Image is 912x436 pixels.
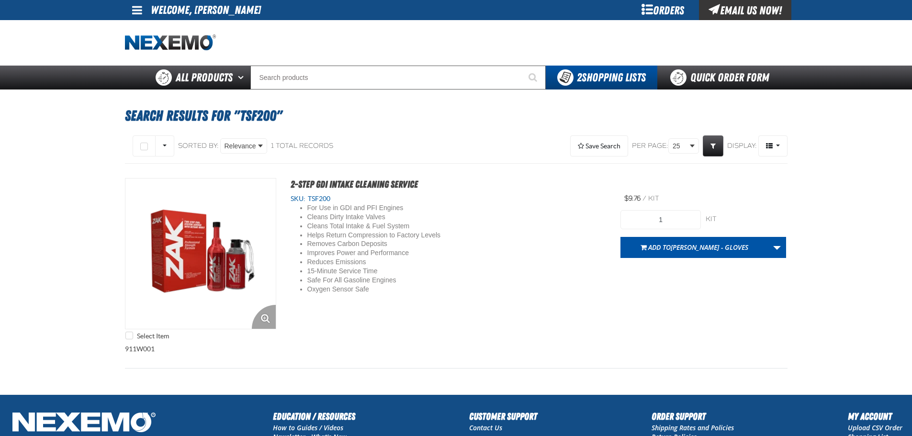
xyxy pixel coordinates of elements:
button: Open All Products pages [235,66,250,89]
a: Shipping Rates and Policies [652,423,734,432]
strong: 2 [577,71,582,84]
span: All Products [176,69,233,86]
button: Enlarge Product Image. Opens a popup [252,305,276,329]
img: 2-Step GDI Intake Cleaning Service [125,179,276,329]
h1: Search Results for "tsf200" [125,103,788,129]
span: Relevance [225,141,256,151]
div: SKU: [291,194,607,203]
button: Rows selection options [155,135,174,157]
span: Sorted By: [178,142,219,150]
h2: Education / Resources [273,409,355,424]
li: Reduces Emissions [307,257,480,267]
li: Removes Carbon Deposits [307,239,480,248]
span: Per page: [632,142,668,151]
li: 15-Minute Service Time [307,267,480,276]
li: Cleans Dirty Intake Valves [307,212,480,222]
a: How to Guides / Videos [273,423,343,432]
h2: Order Support [652,409,734,424]
a: Upload CSV Order [848,423,902,432]
button: Add to[PERSON_NAME] - GLOVES [620,237,768,258]
span: TSF200 [305,195,330,202]
button: Expand or Collapse Saved Search drop-down to save a search query [570,135,628,157]
li: Oxygen Sensor Safe [307,285,480,294]
input: Product Quantity [620,210,701,229]
div: kit [706,215,786,224]
span: $9.76 [624,194,641,202]
a: 2-Step GDI Intake Cleaning Service [291,179,418,190]
span: Display: [727,142,757,150]
h2: My Account [848,409,902,424]
span: Save Search [585,142,620,150]
button: Product Grid Views Toolbar [758,135,788,157]
span: Add to [648,243,748,252]
button: Start Searching [522,66,546,89]
li: Safe For All Gasoline Engines [307,276,480,285]
span: Shopping Lists [577,71,646,84]
div: 911W001 [125,164,788,368]
input: Search [250,66,546,89]
a: More Actions [768,237,786,258]
label: Select Item [125,332,169,341]
a: Quick Order Form [657,66,787,89]
input: Select Item [125,332,133,339]
li: Helps Return Compression to Factory Levels [307,231,480,240]
span: kit [648,194,659,202]
span: / [642,194,646,202]
a: Contact Us [469,423,502,432]
button: You have 2 Shopping Lists. Open to view details [546,66,657,89]
: View Details of the 2-Step GDI Intake Cleaning Service [125,179,276,329]
a: Home [125,34,216,51]
h2: Customer Support [469,409,537,424]
div: 1 total records [271,142,333,151]
span: Product Grid Views Toolbar [759,136,787,156]
span: 25 [673,141,688,151]
span: [PERSON_NAME] - GLOVES [671,243,748,252]
li: For Use in GDI and PFI Engines [307,203,480,212]
a: Expand or Collapse Grid Filters [703,135,723,157]
li: Improves Power and Performance [307,248,480,257]
img: Nexemo logo [125,34,216,51]
li: Cleans Total Intake & Fuel System [307,222,480,231]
